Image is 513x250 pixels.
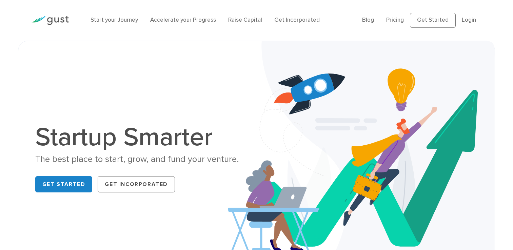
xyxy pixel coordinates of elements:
[274,17,320,23] a: Get Incorporated
[98,176,175,192] a: Get Incorporated
[362,17,374,23] a: Blog
[228,17,262,23] a: Raise Capital
[91,17,138,23] a: Start your Journey
[35,153,252,165] div: The best place to start, grow, and fund your venture.
[150,17,216,23] a: Accelerate your Progress
[35,124,252,150] h1: Startup Smarter
[35,176,93,192] a: Get Started
[462,17,476,23] a: Login
[410,13,456,28] a: Get Started
[386,17,404,23] a: Pricing
[31,16,69,25] img: Gust Logo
